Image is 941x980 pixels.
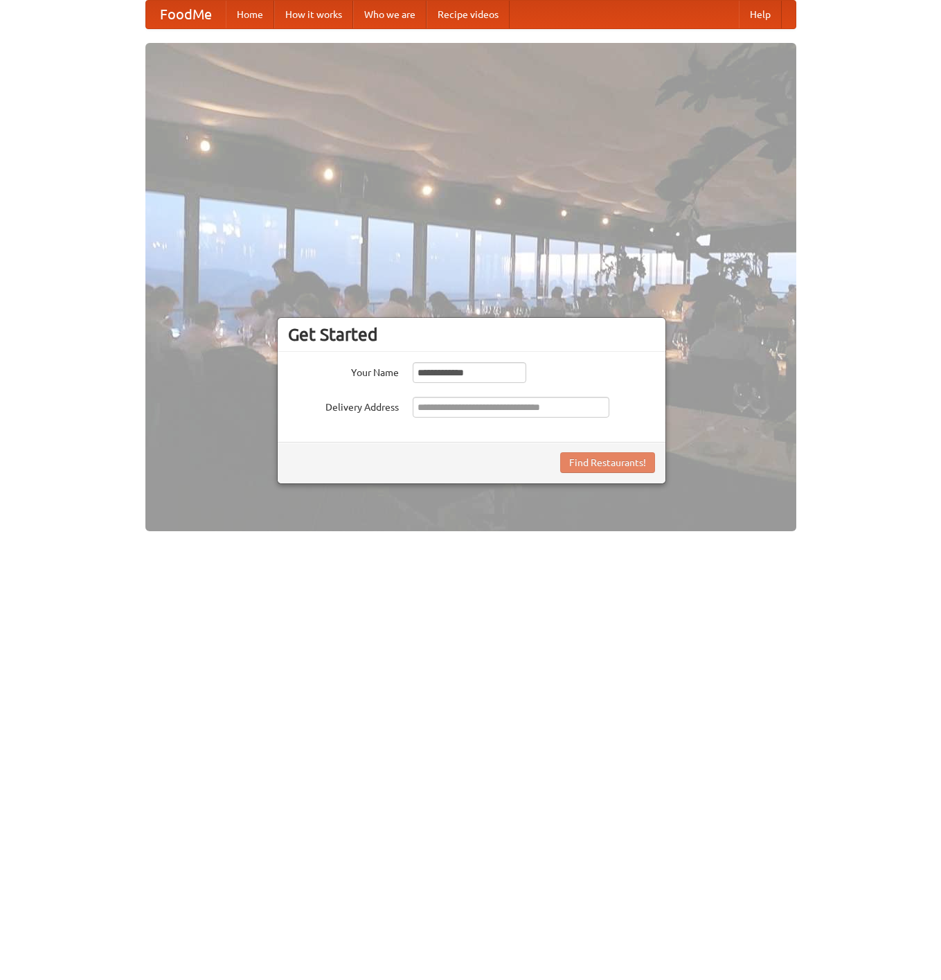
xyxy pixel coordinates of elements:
[288,397,399,414] label: Delivery Address
[226,1,274,28] a: Home
[146,1,226,28] a: FoodMe
[274,1,353,28] a: How it works
[739,1,782,28] a: Help
[353,1,427,28] a: Who we are
[288,324,655,345] h3: Get Started
[427,1,510,28] a: Recipe videos
[560,452,655,473] button: Find Restaurants!
[288,362,399,380] label: Your Name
